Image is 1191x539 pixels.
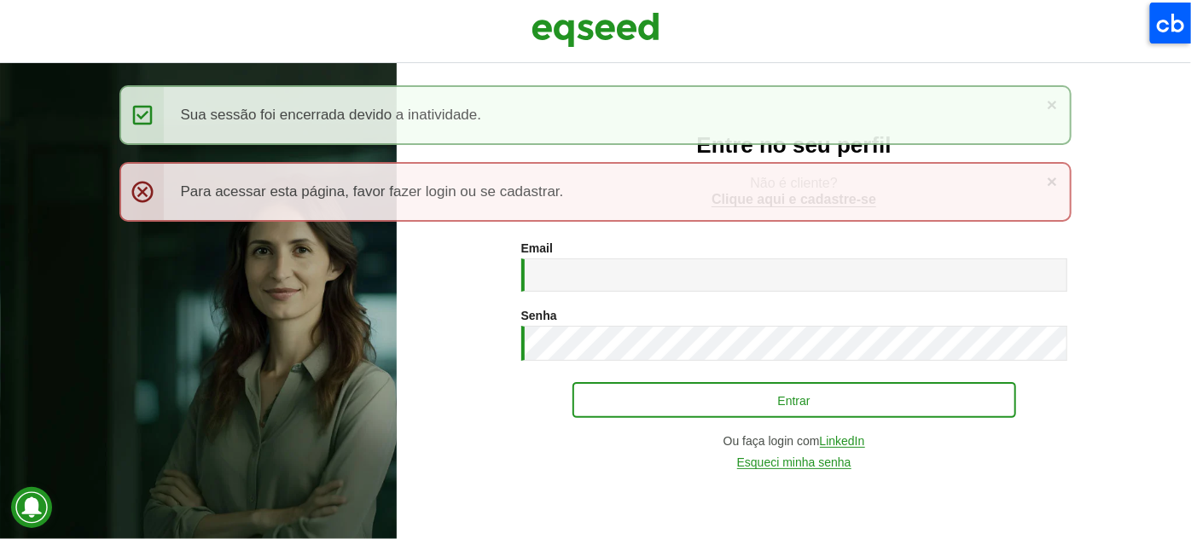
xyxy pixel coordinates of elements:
[119,162,1072,222] div: Para acessar esta página, favor fazer login ou se cadastrar.
[1047,96,1057,113] a: ×
[521,435,1067,448] div: Ou faça login com
[1047,172,1057,190] a: ×
[119,85,1072,145] div: Sua sessão foi encerrada devido a inatividade.
[572,382,1016,418] button: Entrar
[521,242,553,254] label: Email
[737,456,851,469] a: Esqueci minha senha
[521,310,557,322] label: Senha
[532,9,659,51] img: EqSeed Logo
[820,435,865,448] a: LinkedIn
